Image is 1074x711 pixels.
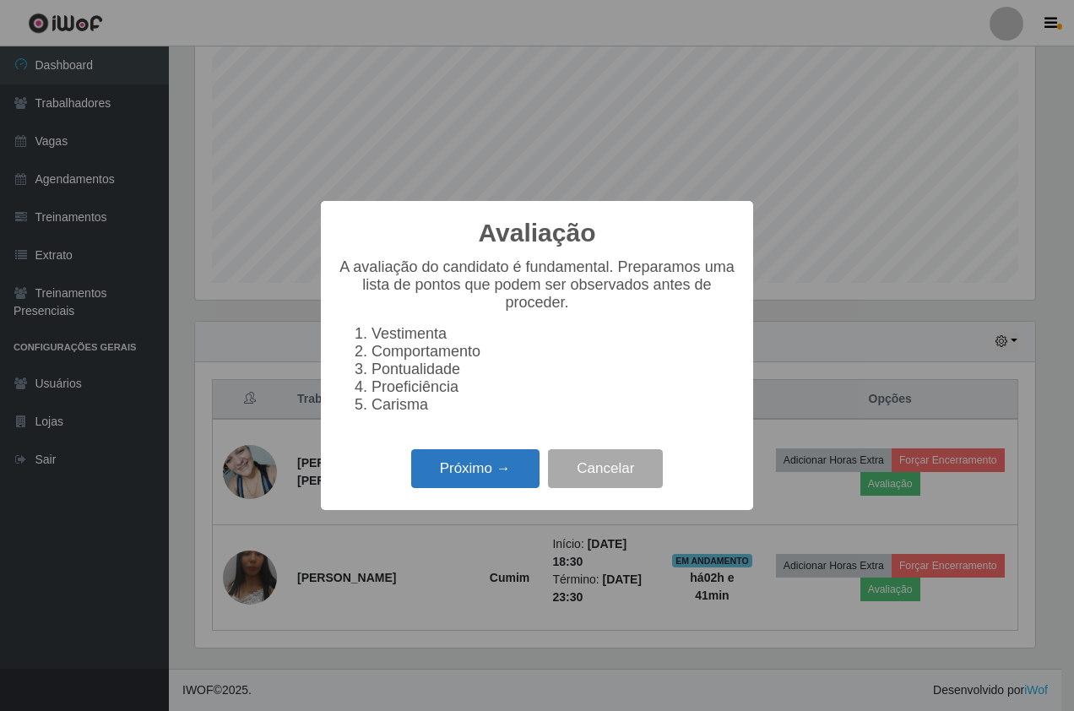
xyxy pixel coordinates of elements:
[372,343,736,361] li: Comportamento
[372,361,736,378] li: Pontualidade
[372,325,736,343] li: Vestimenta
[338,258,736,312] p: A avaliação do candidato é fundamental. Preparamos uma lista de pontos que podem ser observados a...
[372,396,736,414] li: Carisma
[372,378,736,396] li: Proeficiência
[479,218,596,248] h2: Avaliação
[411,449,540,489] button: Próximo →
[548,449,663,489] button: Cancelar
